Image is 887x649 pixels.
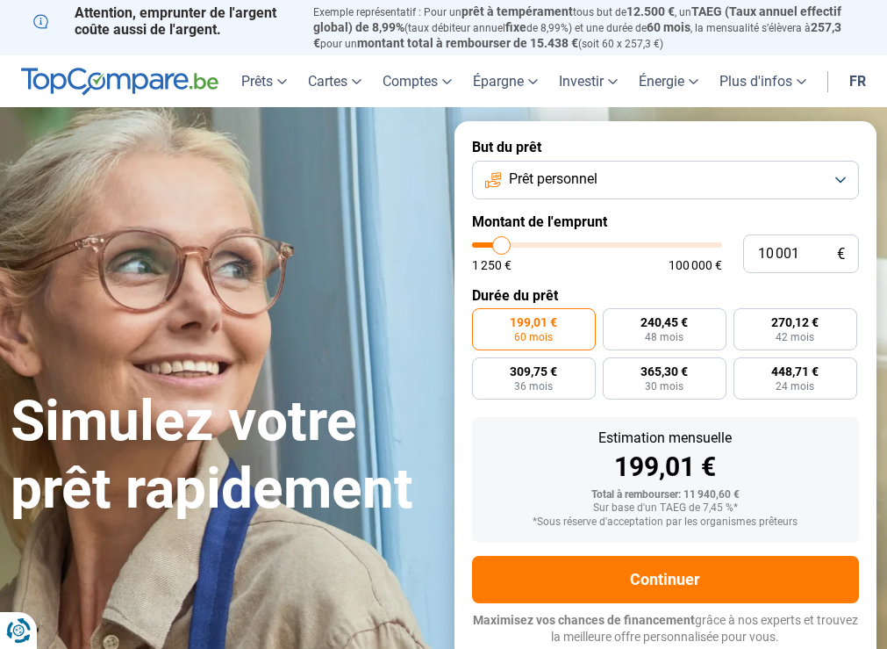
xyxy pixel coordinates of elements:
span: 309,75 € [510,365,557,378]
div: 199,01 € [486,454,846,480]
a: Épargne [462,55,548,107]
span: 257,3 € [313,20,841,50]
span: 240,45 € [640,316,688,328]
span: 30 mois [645,381,683,392]
span: 270,12 € [771,316,819,328]
div: Sur base d'un TAEG de 7,45 %* [486,502,846,515]
button: Prêt personnel [472,161,860,199]
span: 1 250 € [472,259,511,271]
a: Énergie [628,55,709,107]
div: *Sous réserve d'acceptation par les organismes prêteurs [486,516,846,529]
p: grâce à nos experts et trouvez la meilleure offre personnalisée pour vous. [472,612,860,646]
a: Prêts [231,55,297,107]
span: 448,71 € [771,365,819,378]
a: Comptes [372,55,462,107]
label: Montant de l'emprunt [472,213,860,230]
span: Maximisez vos chances de financement [473,613,695,627]
span: 100 000 € [669,259,722,271]
span: 60 mois [647,20,690,34]
span: Prêt personnel [509,169,597,189]
span: 42 mois [776,332,814,343]
a: Investir [548,55,628,107]
label: Durée du prêt [472,287,860,304]
span: prêt à tempérament [461,4,573,18]
span: fixe [505,20,526,34]
span: 12.500 € [626,4,675,18]
img: TopCompare [21,68,218,96]
a: Plus d'infos [709,55,817,107]
span: TAEG (Taux annuel effectif global) de 8,99% [313,4,841,34]
p: Attention, emprunter de l'argent coûte aussi de l'argent. [33,4,293,38]
p: Exemple représentatif : Pour un tous but de , un (taux débiteur annuel de 8,99%) et une durée de ... [313,4,854,51]
span: 365,30 € [640,365,688,378]
span: 36 mois [514,381,553,392]
span: € [837,247,845,262]
button: Continuer [472,556,860,603]
span: 24 mois [776,381,814,392]
span: 60 mois [514,332,553,343]
span: 48 mois [645,332,683,343]
span: montant total à rembourser de 15.438 € [357,36,578,50]
h1: Simulez votre prêt rapidement [11,388,433,523]
div: Estimation mensuelle [486,431,846,445]
label: But du prêt [472,139,860,155]
div: Total à rembourser: 11 940,60 € [486,489,846,501]
span: 199,01 € [510,316,557,328]
a: Cartes [297,55,372,107]
a: fr [839,55,876,107]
